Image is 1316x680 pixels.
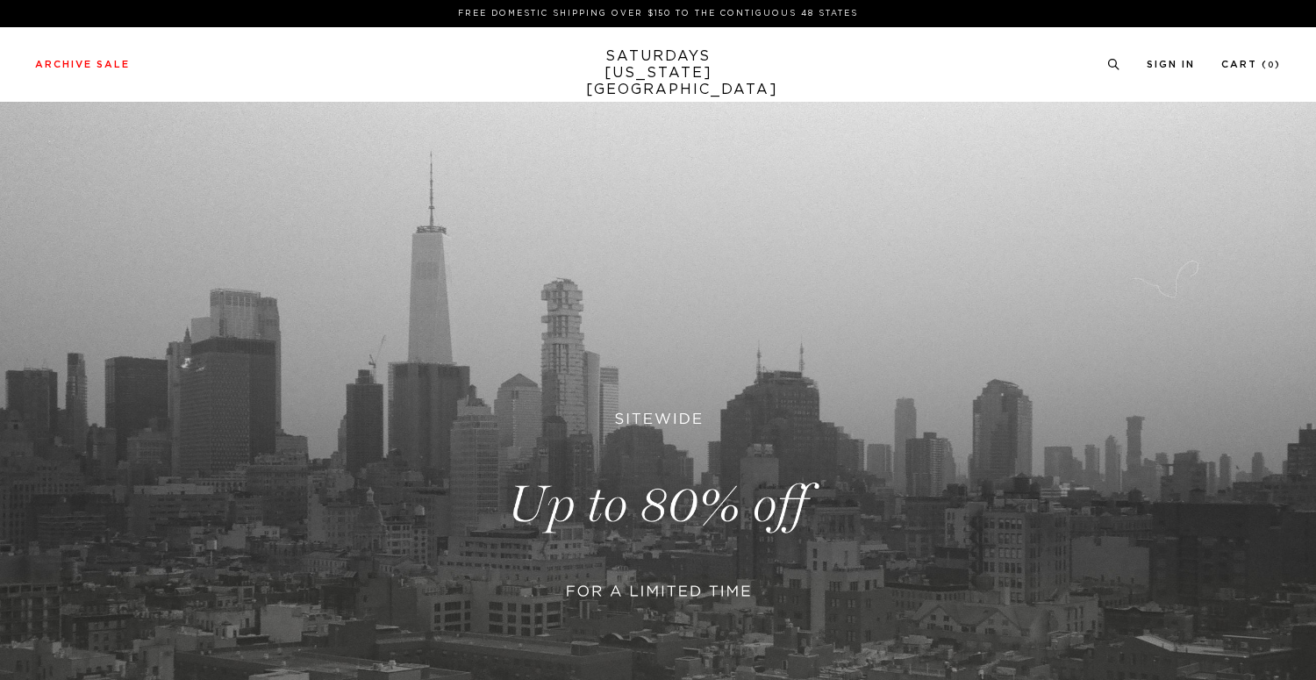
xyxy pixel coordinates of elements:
a: Sign In [1147,60,1195,69]
a: Archive Sale [35,60,130,69]
p: FREE DOMESTIC SHIPPING OVER $150 TO THE CONTIGUOUS 48 STATES [42,7,1274,20]
small: 0 [1268,61,1275,69]
a: Cart (0) [1221,60,1281,69]
a: SATURDAYS[US_STATE][GEOGRAPHIC_DATA] [586,48,731,98]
